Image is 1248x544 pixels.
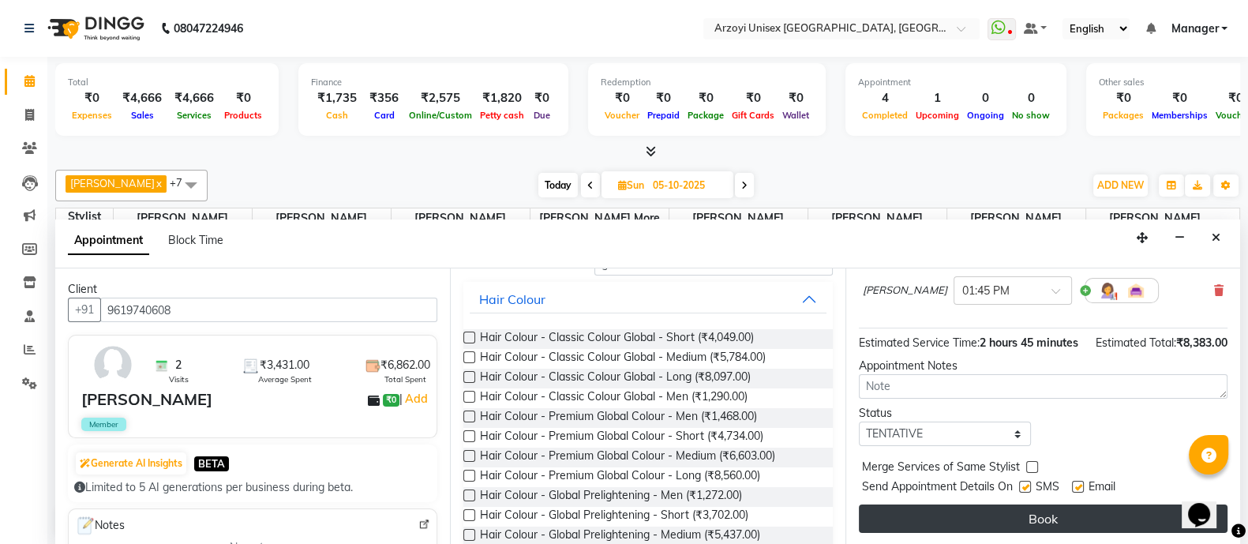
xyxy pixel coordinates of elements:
[808,208,946,228] span: [PERSON_NAME]
[90,342,136,388] img: avatar
[1099,110,1148,121] span: Packages
[912,89,963,107] div: 1
[311,76,556,89] div: Finance
[862,459,1020,478] span: Merge Services of Same Stylist
[1148,110,1212,121] span: Memberships
[175,357,182,373] span: 2
[859,405,1032,422] div: Status
[1008,89,1054,107] div: 0
[480,369,751,388] span: Hair Colour - Classic Colour Global - Long (₹8,097.00)
[114,208,252,228] span: [PERSON_NAME]
[778,110,813,121] span: Wallet
[100,298,437,322] input: Search by Name/Mobile/Email/Code
[643,110,684,121] span: Prepaid
[669,208,808,228] span: [PERSON_NAME]
[476,110,528,121] span: Petty cash
[1089,478,1115,498] span: Email
[963,89,1008,107] div: 0
[470,285,826,313] button: Hair Colour
[155,177,162,189] a: x
[528,89,556,107] div: ₹0
[1008,110,1054,121] span: No show
[862,478,1013,498] span: Send Appointment Details On
[859,336,980,350] span: Estimated Service Time:
[258,373,312,385] span: Average Spent
[778,89,813,107] div: ₹0
[728,110,778,121] span: Gift Cards
[1099,89,1148,107] div: ₹0
[863,283,947,298] span: [PERSON_NAME]
[480,507,748,527] span: Hair Colour - Global Prelightening - Short (₹3,702.00)
[538,173,578,197] span: Today
[476,89,528,107] div: ₹1,820
[168,233,223,247] span: Block Time
[75,516,125,536] span: Notes
[405,89,476,107] div: ₹2,575
[648,174,727,197] input: 2025-10-05
[859,358,1227,374] div: Appointment Notes
[480,329,754,349] span: Hair Colour - Classic Colour Global - Short (₹4,049.00)
[70,177,155,189] span: [PERSON_NAME]
[392,208,530,228] span: [PERSON_NAME]
[170,176,194,189] span: +7
[614,179,648,191] span: Sun
[220,89,266,107] div: ₹0
[169,373,189,385] span: Visits
[480,388,748,408] span: Hair Colour - Classic Colour Global - Men (₹1,290.00)
[384,373,426,385] span: Total Spent
[858,89,912,107] div: 4
[174,6,243,51] b: 08047224946
[530,208,669,228] span: [PERSON_NAME] More
[81,388,212,411] div: [PERSON_NAME]
[1176,336,1227,350] span: ₹8,383.00
[480,487,742,507] span: Hair Colour - Global Prelightening - Men (₹1,272.00)
[253,208,391,228] span: [PERSON_NAME]
[601,89,643,107] div: ₹0
[1205,226,1227,250] button: Close
[68,227,149,255] span: Appointment
[322,110,352,121] span: Cash
[1093,174,1148,197] button: ADD NEW
[81,418,126,431] span: Member
[194,456,229,471] span: BETA
[1126,281,1145,300] img: Interior.png
[530,110,554,121] span: Due
[684,110,728,121] span: Package
[260,357,309,373] span: ₹3,431.00
[168,89,220,107] div: ₹4,666
[1097,179,1144,191] span: ADD NEW
[947,208,1085,228] span: [PERSON_NAME]
[68,76,266,89] div: Total
[480,467,760,487] span: Hair Colour - Premium Global Colour - Long (₹8,560.00)
[980,336,1078,350] span: 2 hours 45 minutes
[173,110,215,121] span: Services
[480,349,766,369] span: Hair Colour - Classic Colour Global - Medium (₹5,784.00)
[68,89,116,107] div: ₹0
[479,290,545,309] div: Hair Colour
[40,6,148,51] img: logo
[399,389,430,408] span: |
[311,89,363,107] div: ₹1,735
[220,110,266,121] span: Products
[912,110,963,121] span: Upcoming
[684,89,728,107] div: ₹0
[480,408,757,428] span: Hair Colour - Premium Global Colour - Men (₹1,468.00)
[601,76,813,89] div: Redemption
[380,357,430,373] span: ₹6,862.00
[56,208,113,225] div: Stylist
[963,110,1008,121] span: Ongoing
[1182,481,1232,528] iframe: chat widget
[127,110,158,121] span: Sales
[601,110,643,121] span: Voucher
[858,110,912,121] span: Completed
[643,89,684,107] div: ₹0
[405,110,476,121] span: Online/Custom
[1148,89,1212,107] div: ₹0
[1096,336,1176,350] span: Estimated Total:
[480,428,763,448] span: Hair Colour - Premium Global Colour - Short (₹4,734.00)
[383,394,399,407] span: ₹0
[363,89,405,107] div: ₹356
[116,89,168,107] div: ₹4,666
[76,452,186,475] button: Generate AI Insights
[1086,208,1225,228] span: [PERSON_NAME]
